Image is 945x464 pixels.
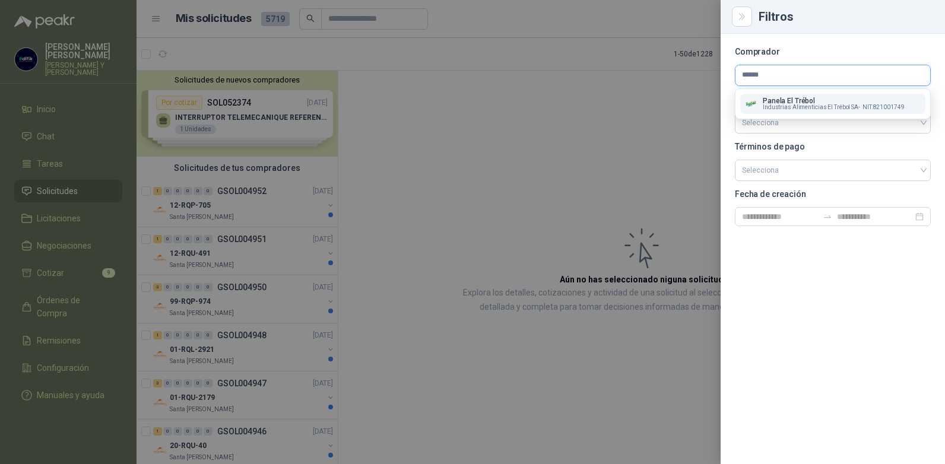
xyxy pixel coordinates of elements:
[862,104,905,110] span: NIT : 821001749
[763,97,905,104] p: Panela El Trébol
[735,9,749,24] button: Close
[740,94,925,114] button: Company LogoPanela El TrébolIndustrias Alimenticias El Trébol SA-NIT:821001749
[735,48,931,55] p: Comprador
[735,190,931,198] p: Fecha de creación
[823,212,832,221] span: swap-right
[823,212,832,221] span: to
[745,97,758,110] img: Company Logo
[763,104,860,110] span: Industrias Alimenticias El Trébol SA -
[759,11,931,23] div: Filtros
[735,143,931,150] p: Términos de pago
